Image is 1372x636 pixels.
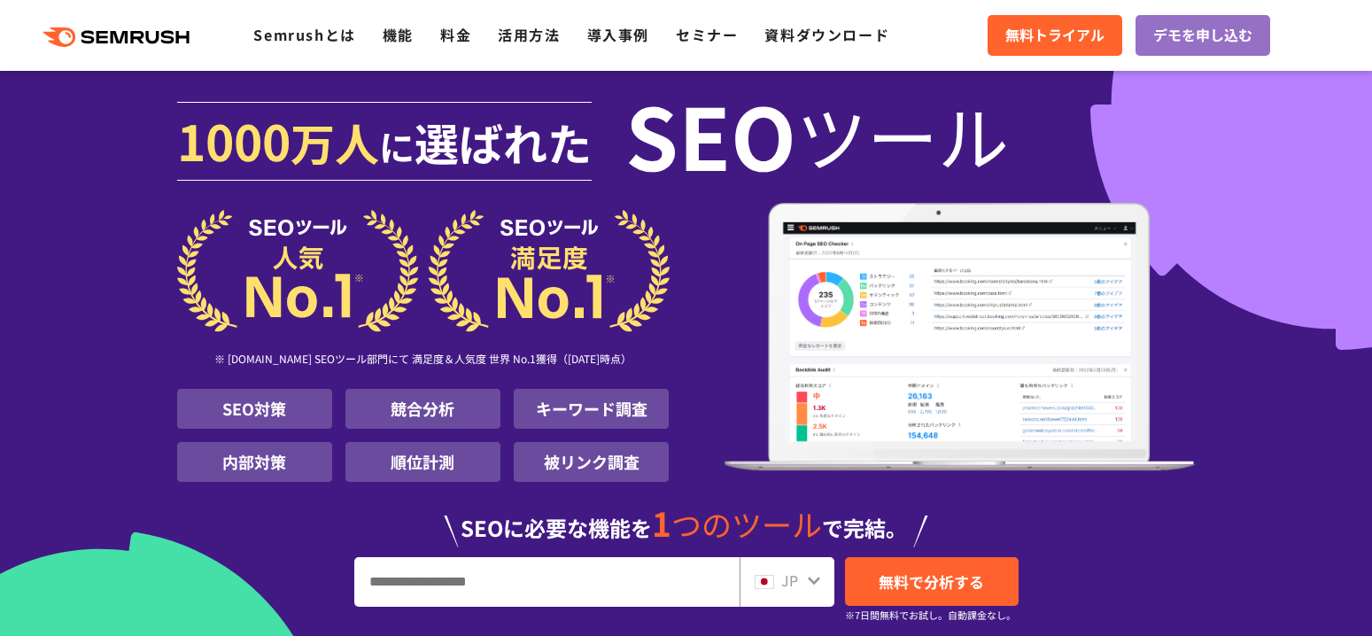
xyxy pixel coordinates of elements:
[291,110,379,174] span: 万人
[177,489,1196,547] div: SEOに必要な機能を
[177,389,332,429] li: SEO対策
[1153,24,1252,47] span: デモを申し込む
[253,24,355,45] a: Semrushとは
[177,332,670,389] div: ※ [DOMAIN_NAME] SEOツール部門にて 満足度＆人気度 世界 No.1獲得（[DATE]時点）
[764,24,889,45] a: 資料ダウンロード
[498,24,560,45] a: 活用方法
[415,110,592,174] span: 選ばれた
[177,105,291,175] span: 1000
[177,442,332,482] li: 内部対策
[345,442,500,482] li: 順位計測
[587,24,649,45] a: 導入事例
[671,502,822,546] span: つのツール
[345,389,500,429] li: 競合分析
[781,570,798,591] span: JP
[355,558,739,606] input: URL、キーワードを入力してください
[796,99,1009,170] span: ツール
[676,24,738,45] a: セミナー
[652,499,671,547] span: 1
[383,24,414,45] a: 機能
[845,557,1019,606] a: 無料で分析する
[988,15,1122,56] a: 無料トライアル
[514,389,669,429] li: キーワード調査
[440,24,471,45] a: 料金
[625,99,796,170] span: SEO
[822,512,907,543] span: で完結。
[1005,24,1105,47] span: 無料トライアル
[1136,15,1270,56] a: デモを申し込む
[514,442,669,482] li: 被リンク調査
[879,570,984,593] span: 無料で分析する
[845,607,1016,624] small: ※7日間無料でお試し。自動課金なし。
[379,120,415,172] span: に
